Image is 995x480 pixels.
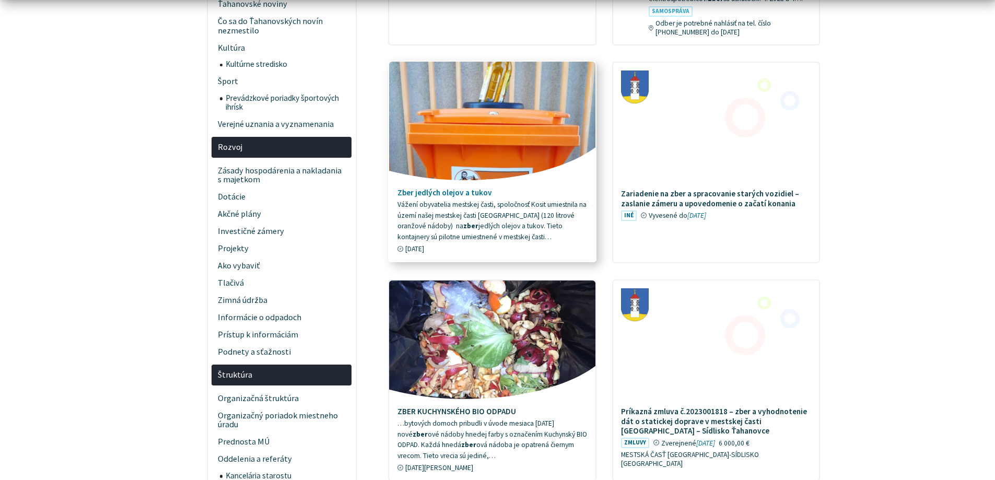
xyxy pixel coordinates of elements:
strong: zber [461,440,476,449]
span: Prednosta MÚ [218,434,346,451]
span: Dotácie [218,189,346,206]
span: Tlačivá [218,275,346,292]
a: Príkazná zmluva č.2023001818 – zber a vyhodnotenie dát o statickej doprave v mestskej časti [GEOG... [613,280,819,476]
a: Akčné plány [212,206,352,223]
a: Zber jedlých olejov a tukov Vážení obyvatelia mestskej časti, spoločnosť Kosit umiestnila na územ... [389,62,595,262]
a: Prednosta MÚ [212,434,352,451]
span: …bytových domoch pribudli v úvode mesiaca [DATE] nové ové nádoby hnedej farby s označením Kuchyns... [397,419,587,460]
a: Investičné zámery [212,223,352,240]
strong: zber [463,221,478,230]
span: MESTSKÁ ČASŤ [GEOGRAPHIC_DATA]-SÍDLISKO [GEOGRAPHIC_DATA] [621,450,811,468]
span: [DATE] [405,244,424,253]
a: Organizačná štruktúra [212,390,352,407]
span: Štruktúra [218,367,346,384]
a: Zimná údržba [212,291,352,309]
span: Organizačná štruktúra [218,390,346,407]
em: [DATE] [687,211,706,220]
span: Samospráva [649,6,693,17]
span: Prevádzkové poriadky športových ihrísk [226,90,346,116]
span: Iné [621,210,637,221]
h4: Príkazná zmluva č.2023001818 – zber a vyhodnotenie dát o statickej doprave v mestskej časti [GEOG... [621,407,811,436]
a: Ako vybaviť [212,257,352,275]
span: Vyvesené do [649,211,706,220]
span: Odber je potrebné nahlásiť na tel. číslo [PHONE_NUMBER] do [DATE] [655,19,811,37]
span: Podnety a sťažnosti [218,343,346,360]
span: Rozvoj [218,139,346,156]
span: Informácie o odpadoch [218,309,346,326]
a: Prístup k informáciám [212,326,352,343]
span: Vážení obyvatelia mestskej časti, spoločnosť Kosit umiestnila na území našej mestskej časti [GEOG... [397,200,587,241]
a: Kultúra [212,39,352,56]
em: [DATE] [696,439,715,448]
span: Zmluvy [621,438,649,449]
a: Organizačný poriadok miestneho úradu [212,407,352,434]
span: Zásady hospodárenia a nakladania s majetkom [218,162,346,189]
a: Rozvoj [212,137,352,158]
span: Organizačný poriadok miestneho úradu [218,407,346,434]
a: Verejné uznania a vyznamenania [212,115,352,133]
span: [DATE][PERSON_NAME] [405,463,473,472]
a: Prevádzkové poriadky športových ihrísk [220,90,352,116]
h4: Zber jedlých olejov a tukov [397,188,588,197]
span: Prístup k informáciám [218,326,346,343]
h4: ZBER KUCHYNSKÉHO BIO ODPADU [397,407,588,416]
a: Zariadenie na zber a spracovanie starých vozidiel – zaslanie zámeru a upovedomenie o začatí konan... [613,63,819,229]
span: Ako vybaviť [218,257,346,275]
span: Verejné uznania a vyznamenania [218,115,346,133]
strong: zber [413,430,428,439]
span: Projekty [218,240,346,257]
a: Informácie o odpadoch [212,309,352,326]
a: Projekty [212,240,352,257]
a: Dotácie [212,189,352,206]
span: Oddelenia a referáty [218,451,346,468]
span: Investičné zámery [218,223,346,240]
span: Šport [218,73,346,90]
a: Tlačivá [212,275,352,292]
a: Štruktúra [212,365,352,386]
span: Kultúra [218,39,346,56]
span: Čo sa do Ťahanovských novín nezmestilo [218,13,346,39]
a: Oddelenia a referáty [212,451,352,468]
a: Kultúrne stredisko [220,56,352,73]
span: Zverejnené [661,439,715,448]
span: Kultúrne stredisko [226,56,346,73]
a: Šport [212,73,352,90]
span: Akčné plány [218,206,346,223]
a: Podnety a sťažnosti [212,343,352,360]
h4: Zariadenie na zber a spracovanie starých vozidiel – zaslanie zámeru a upovedomenie o začatí konania [621,189,811,208]
a: Zásady hospodárenia a nakladania s majetkom [212,162,352,189]
span: 6 000,00 € [719,439,750,448]
span: Zimná údržba [218,291,346,309]
a: Čo sa do Ťahanovských novín nezmestilo [212,13,352,39]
